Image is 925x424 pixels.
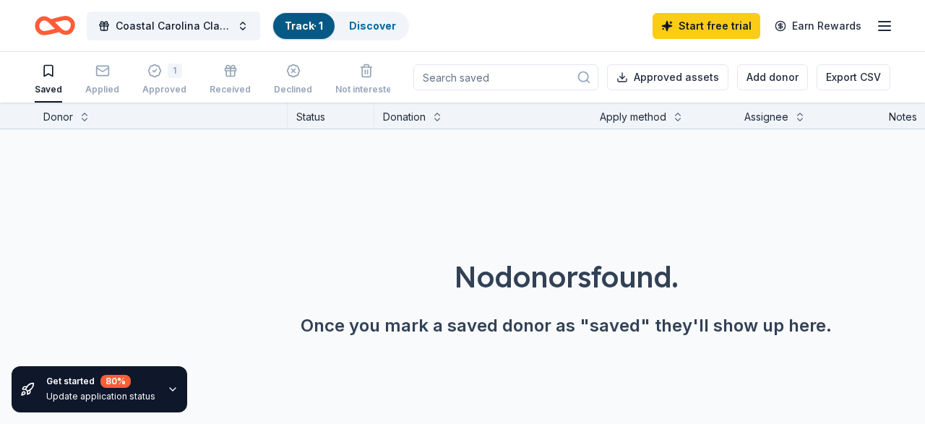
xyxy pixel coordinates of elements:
[272,12,409,40] button: Track· 1Discover
[85,84,119,95] div: Applied
[142,84,186,95] div: Approved
[737,64,808,90] button: Add donor
[413,64,598,90] input: Search saved
[87,12,260,40] button: Coastal Carolina Classic
[817,64,890,90] button: Export CSV
[285,20,323,32] a: Track· 1
[744,108,788,126] div: Assignee
[35,58,62,103] button: Saved
[35,84,62,95] div: Saved
[335,84,397,95] div: Not interested
[889,108,917,126] div: Notes
[607,64,728,90] button: Approved assets
[85,58,119,103] button: Applied
[35,9,75,43] a: Home
[274,84,312,95] div: Declined
[210,58,251,103] button: Received
[46,391,155,402] div: Update application status
[100,375,131,388] div: 80 %
[288,103,374,129] div: Status
[335,58,397,103] button: Not interested
[383,108,426,126] div: Donation
[274,58,312,103] button: Declined
[168,64,182,78] div: 1
[46,375,155,388] div: Get started
[349,20,396,32] a: Discover
[766,13,870,39] a: Earn Rewards
[142,58,186,103] button: 1Approved
[653,13,760,39] a: Start free trial
[116,17,231,35] span: Coastal Carolina Classic
[210,84,251,95] div: Received
[43,108,73,126] div: Donor
[600,108,666,126] div: Apply method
